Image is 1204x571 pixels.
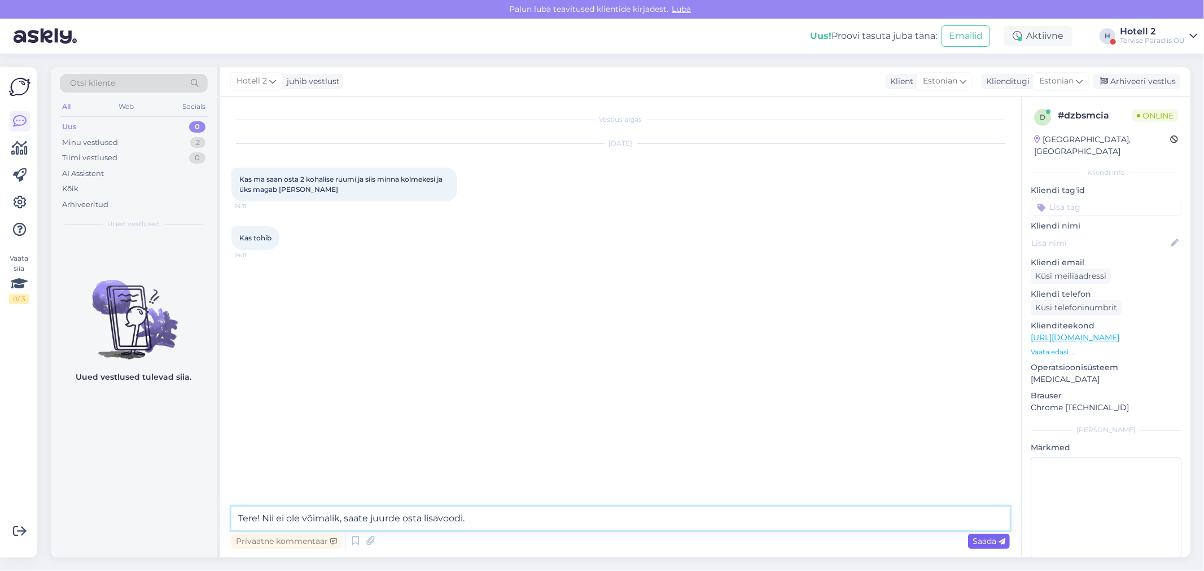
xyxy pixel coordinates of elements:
p: Kliendi telefon [1031,288,1181,300]
div: Privaatne kommentaar [231,534,342,549]
div: Kõik [62,183,78,195]
p: Uued vestlused tulevad siia. [76,371,192,383]
div: Vestlus algas [231,115,1010,125]
div: All [60,99,73,114]
div: AI Assistent [62,168,104,179]
div: Tiimi vestlused [62,152,117,164]
button: Emailid [942,25,990,47]
div: H [1100,28,1115,44]
input: Lisa tag [1031,199,1181,216]
span: Estonian [923,75,957,87]
div: [GEOGRAPHIC_DATA], [GEOGRAPHIC_DATA] [1034,134,1170,157]
span: 14:11 [235,251,277,259]
div: Socials [180,99,208,114]
div: 2 [190,137,205,148]
p: Märkmed [1031,442,1181,454]
div: juhib vestlust [282,76,340,87]
p: Kliendi email [1031,257,1181,269]
input: Lisa nimi [1031,237,1168,249]
p: Klienditeekond [1031,320,1181,332]
img: No chats [51,260,217,361]
div: Proovi tasuta juba täna: [810,29,937,43]
span: Luba [669,4,695,14]
div: Vaata siia [9,253,29,304]
span: Kas tohib [239,234,272,242]
span: Uued vestlused [108,219,160,229]
div: Küsi meiliaadressi [1031,269,1111,284]
p: [MEDICAL_DATA] [1031,374,1181,385]
a: Hotell 2Tervise Paradiis OÜ [1120,27,1197,45]
div: Küsi telefoninumbrit [1031,300,1122,315]
a: [URL][DOMAIN_NAME] [1031,332,1119,342]
div: # dzbsmcia [1058,109,1132,122]
p: Operatsioonisüsteem [1031,362,1181,374]
div: Hotell 2 [1120,27,1185,36]
span: 14:11 [235,202,277,210]
div: [DATE] [231,138,1010,148]
div: Klient [886,76,913,87]
div: Uus [62,121,77,133]
p: Vaata edasi ... [1031,347,1181,357]
span: Saada [973,536,1005,546]
span: Estonian [1039,75,1074,87]
div: 0 [189,121,205,133]
span: d [1040,113,1045,121]
div: Aktiivne [1004,26,1072,46]
div: Klienditugi [982,76,1030,87]
div: 0 / 3 [9,294,29,304]
b: Uus! [810,30,831,41]
span: Otsi kliente [70,77,115,89]
div: Arhiveeritud [62,199,108,210]
img: Askly Logo [9,76,30,98]
div: Arhiveeri vestlus [1093,74,1180,89]
div: [PERSON_NAME] [1031,425,1181,435]
span: Online [1132,109,1178,122]
div: Web [117,99,137,114]
p: Brauser [1031,390,1181,402]
p: Kliendi tag'id [1031,185,1181,196]
textarea: Tere! Nii ei ole võimalik, saate juurde osta lisavoodi. [231,507,1010,530]
div: Kliendi info [1031,168,1181,178]
span: Hotell 2 [237,75,267,87]
div: Tervise Paradiis OÜ [1120,36,1185,45]
p: Kliendi nimi [1031,220,1181,232]
div: Minu vestlused [62,137,118,148]
div: 0 [189,152,205,164]
span: Kas ma saan osta 2 kohalise ruumi ja siis minna kolmekesi ja üks magab [PERSON_NAME] [239,175,444,194]
p: Chrome [TECHNICAL_ID] [1031,402,1181,414]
